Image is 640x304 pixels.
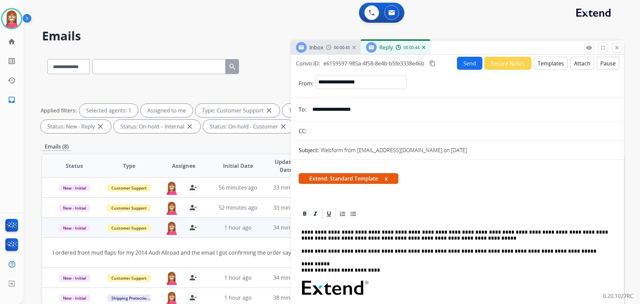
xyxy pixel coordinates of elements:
[141,104,193,117] div: Assigned to me
[8,96,16,104] mat-icon: inbox
[165,221,178,235] img: agent-avatar
[41,120,111,133] div: Status: New - Reply
[66,162,83,170] span: Status
[195,104,280,117] div: Type: Customer Support
[189,184,197,192] mat-icon: person_remove
[228,63,236,71] mat-icon: search
[42,142,71,151] p: Emails (8)
[273,204,312,211] span: 33 minutes ago
[59,205,90,212] span: New - Initial
[299,105,306,113] p: To:
[271,158,301,174] span: Updated Date
[165,181,178,195] img: agent-avatar
[323,60,424,67] span: e6159597-985a-4f58-8e4b-b5fe3338e46b
[300,209,310,219] div: Bold
[484,57,531,70] button: Secure Notes
[321,146,467,154] p: Webform from [EMAIL_ADDRESS][DOMAIN_NAME] on [DATE]
[219,184,257,191] span: 56 minutes ago
[224,224,252,231] span: 1 hour ago
[309,44,323,51] span: Inbox
[224,294,252,301] span: 1 hour ago
[8,57,16,65] mat-icon: list_alt
[586,45,592,51] mat-icon: remove_red_eye
[299,146,319,154] p: Subject:
[379,44,393,51] span: Reply
[614,45,620,51] mat-icon: close
[96,122,104,130] mat-icon: close
[203,120,294,133] div: Status: On-hold - Customer
[279,122,287,130] mat-icon: close
[59,295,90,302] span: New - Initial
[348,209,358,219] div: Bullet List
[299,173,398,184] span: Extend: Standard Template
[186,122,194,130] mat-icon: close
[338,209,348,219] div: Ordered List
[165,271,178,285] img: agent-avatar
[296,59,320,67] p: Convo ID:
[2,9,21,28] img: avatar
[429,60,435,66] mat-icon: content_copy
[385,175,388,183] button: x
[107,205,151,212] span: Customer Support
[603,292,633,300] p: 0.20.1027RC
[404,45,420,50] span: 00:00:44
[457,57,482,70] button: Send
[600,45,606,51] mat-icon: fullscreen
[282,104,370,117] div: Type: Shipping Protection
[189,224,197,232] mat-icon: person_remove
[224,274,252,281] span: 1 hour ago
[299,79,313,87] p: From:
[41,106,77,114] p: Applied filters:
[42,29,624,43] h2: Emails
[273,274,312,281] span: 34 minutes ago
[59,275,90,282] span: New - Initial
[189,294,197,302] mat-icon: person_remove
[219,204,257,211] span: 52 minutes ago
[223,162,253,170] span: Initial Date
[273,224,312,231] span: 34 minutes ago
[189,204,197,212] mat-icon: person_remove
[310,209,320,219] div: Italic
[165,201,178,215] img: agent-avatar
[107,185,151,192] span: Customer Support
[189,274,197,282] mat-icon: person_remove
[79,104,138,117] div: Selected agents: 1
[534,57,568,70] button: Templates
[172,162,195,170] span: Assignee
[53,249,504,257] div: I ordered front mud flaps for my 2014 Audi Allroad and the email I got confirming the order says ...
[299,127,307,135] p: CC:
[8,76,16,84] mat-icon: history
[123,162,135,170] span: Type
[114,120,200,133] div: Status: On-hold – Internal
[334,45,350,50] span: 00:00:45
[59,225,90,232] span: New - Initial
[8,38,16,46] mat-icon: home
[107,295,153,302] span: Shipping Protection
[107,225,151,232] span: Customer Support
[273,184,312,191] span: 33 minutes ago
[273,294,312,301] span: 38 minutes ago
[107,275,151,282] span: Customer Support
[59,185,90,192] span: New - Initial
[324,209,334,219] div: Underline
[570,57,594,70] button: Attach
[597,57,619,70] button: Pause
[265,106,273,114] mat-icon: close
